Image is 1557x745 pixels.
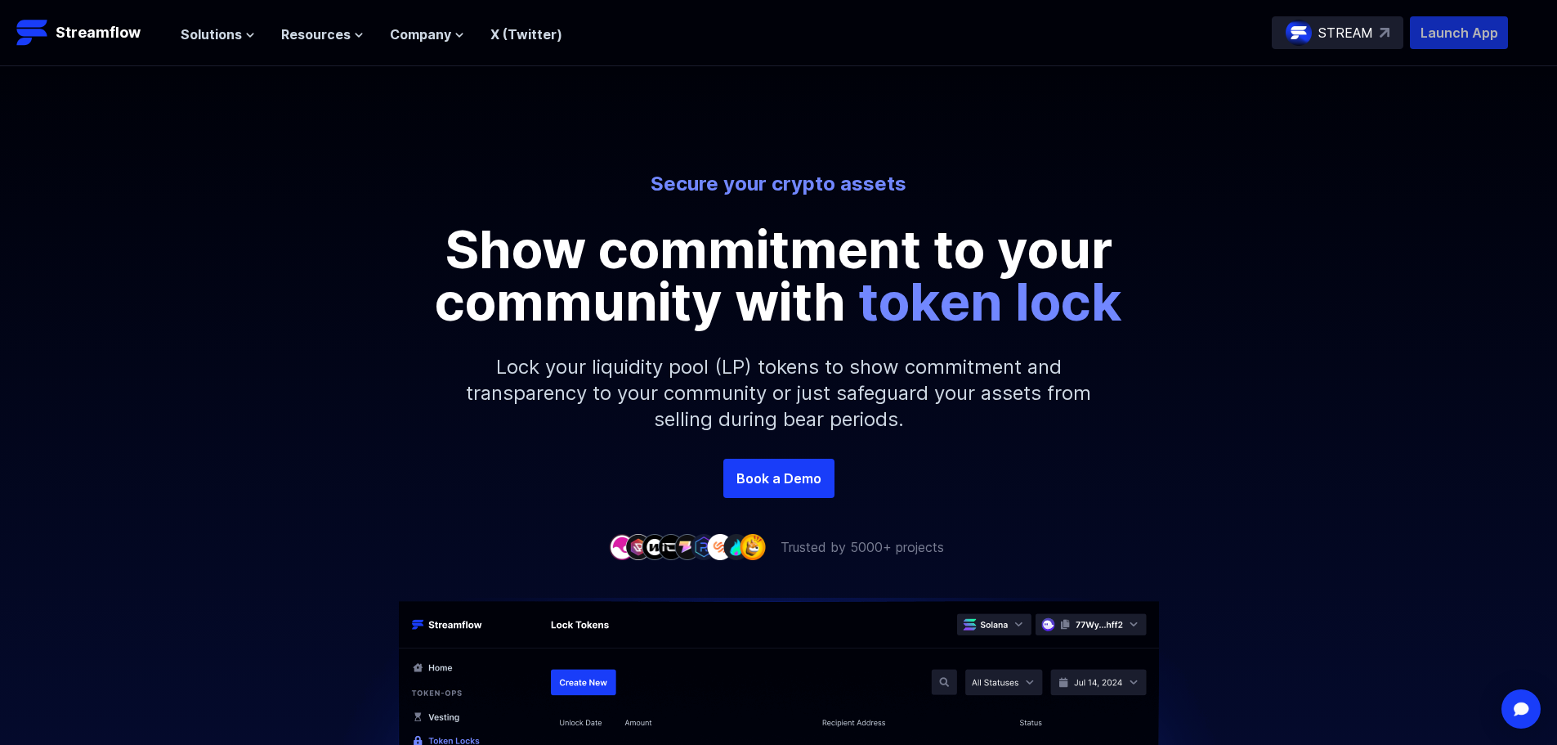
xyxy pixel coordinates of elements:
[1380,28,1389,38] img: top-right-arrow.svg
[326,171,1232,197] p: Secure your crypto assets
[1501,689,1541,729] div: Open Intercom Messenger
[642,534,668,559] img: company-3
[181,25,242,44] span: Solutions
[740,534,766,559] img: company-9
[723,459,834,498] a: Book a Demo
[281,25,351,44] span: Resources
[390,25,451,44] span: Company
[1318,23,1373,43] p: STREAM
[707,534,733,559] img: company-7
[390,25,464,44] button: Company
[1286,20,1312,46] img: streamflow-logo-circle.png
[674,534,700,559] img: company-5
[723,534,749,559] img: company-8
[658,534,684,559] img: company-4
[625,534,651,559] img: company-2
[609,534,635,559] img: company-1
[281,25,364,44] button: Resources
[427,328,1130,459] p: Lock your liquidity pool (LP) tokens to show commitment and transparency to your community or jus...
[1272,16,1403,49] a: STREAM
[1410,16,1508,49] button: Launch App
[16,16,49,49] img: Streamflow Logo
[858,270,1122,333] span: token lock
[490,26,562,43] a: X (Twitter)
[56,21,141,44] p: Streamflow
[181,25,255,44] button: Solutions
[781,537,944,557] p: Trusted by 5000+ projects
[691,534,717,559] img: company-6
[16,16,164,49] a: Streamflow
[411,223,1147,328] p: Show commitment to your community with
